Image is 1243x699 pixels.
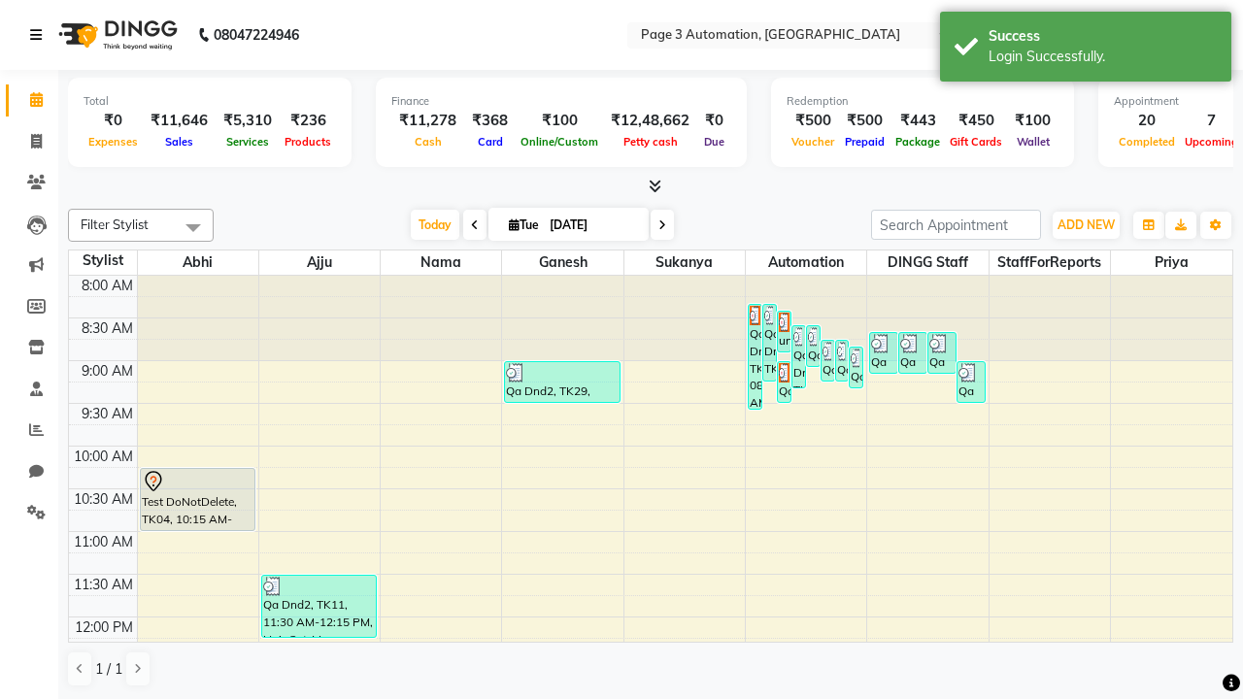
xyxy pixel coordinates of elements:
div: ₹368 [464,110,516,132]
span: ADD NEW [1058,217,1115,232]
div: 20 [1114,110,1180,132]
div: 9:00 AM [78,361,137,382]
div: 8:30 AM [78,318,137,339]
span: Completed [1114,135,1180,149]
span: Wallet [1012,135,1055,149]
span: Upcoming [1180,135,1243,149]
div: Total [84,93,336,110]
div: 11:00 AM [70,532,137,552]
div: 12:00 PM [71,617,137,638]
div: 9:30 AM [78,404,137,424]
div: ₹443 [890,110,945,132]
span: Gift Cards [945,135,1007,149]
div: ₹100 [516,110,603,132]
span: Priya [1111,250,1232,275]
span: Nama [381,250,501,275]
span: Voucher [787,135,839,149]
div: Qa Dnd2, TK26, 08:45 AM-09:15 AM, Hair Cut By Expert-Men [836,341,849,381]
span: Today [411,210,459,240]
div: ₹236 [280,110,336,132]
div: Qa Dnd2, TK31, 09:00 AM-09:30 AM, Hair cut Below 12 years (Boy) [778,362,790,402]
div: 10:00 AM [70,447,137,467]
div: Qa Dnd2, TK24, 08:20 AM-09:15 AM, Special Hair Wash- Men [763,305,776,381]
span: Prepaid [840,135,890,149]
span: Services [221,135,274,149]
div: Qa Dnd2, TK19, 08:20 AM-09:35 AM, Hair Cut By Expert-Men,Hair Cut-Men [749,305,761,409]
span: Sales [160,135,198,149]
div: ₹500 [787,110,839,132]
button: ADD NEW [1053,212,1120,239]
span: Filter Stylist [81,216,149,232]
span: Expenses [84,135,143,149]
div: Success [989,26,1217,47]
div: Qa Dnd2, TK21, 08:40 AM-09:10 AM, Hair Cut By Expert-Men [870,333,897,373]
span: Sukanya [624,250,745,275]
div: Qa Dnd2, TK28, 08:35 AM-09:20 AM, Hair Cut-Men [792,326,805,387]
span: 1 / 1 [95,659,122,680]
div: ₹500 [839,110,890,132]
span: Online/Custom [516,135,603,149]
span: Cash [410,135,447,149]
div: undefined, TK18, 08:25 AM-08:55 AM, Hair cut Below 12 years (Boy) [778,312,790,351]
span: Ganesh [502,250,622,275]
div: ₹5,310 [216,110,280,132]
div: ₹12,48,662 [603,110,697,132]
b: 08047224946 [214,8,299,62]
div: 11:30 AM [70,575,137,595]
div: ₹100 [1007,110,1058,132]
div: ₹0 [697,110,731,132]
div: Test DoNotDelete, TK04, 10:15 AM-11:00 AM, Hair Cut-Men [141,469,254,530]
div: 8:00 AM [78,276,137,296]
div: ₹450 [945,110,1007,132]
input: Search Appointment [871,210,1041,240]
div: 10:30 AM [70,489,137,510]
div: ₹11,646 [143,110,216,132]
span: Package [890,135,945,149]
div: Redemption [787,93,1058,110]
div: ₹11,278 [391,110,464,132]
img: logo [50,8,183,62]
div: Stylist [69,250,137,271]
div: Qa Dnd2, TK11, 11:30 AM-12:15 PM, Hair Cut-Men [262,576,376,637]
span: Petty cash [619,135,683,149]
div: Qa Dnd2, TK22, 08:40 AM-09:10 AM, Hair Cut By Expert-Men [899,333,926,373]
div: Qa Dnd2, TK25, 08:45 AM-09:15 AM, Hair Cut By Expert-Men [822,341,834,381]
div: Qa Dnd2, TK30, 09:00 AM-09:30 AM, Hair cut Below 12 years (Boy) [957,362,985,402]
div: 7 [1180,110,1243,132]
span: Products [280,135,336,149]
div: Qa Dnd2, TK20, 08:35 AM-09:05 AM, Hair cut Below 12 years (Boy) [807,326,820,366]
input: 2025-09-02 [544,211,641,240]
span: Tue [504,217,544,232]
span: Ajju [259,250,380,275]
div: Qa Dnd2, TK23, 08:40 AM-09:10 AM, Hair cut Below 12 years (Boy) [928,333,956,373]
div: Qa Dnd2, TK29, 09:00 AM-09:30 AM, Hair cut Below 12 years (Boy) [505,362,619,402]
span: Abhi [138,250,258,275]
span: Card [473,135,508,149]
span: Automation [746,250,866,275]
div: ₹0 [84,110,143,132]
span: StaffForReports [990,250,1110,275]
div: Finance [391,93,731,110]
span: Due [699,135,729,149]
div: Qa Dnd2, TK27, 08:50 AM-09:20 AM, Hair Cut By Expert-Men [850,348,862,387]
span: DINGG Staff [867,250,988,275]
div: Login Successfully. [989,47,1217,67]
